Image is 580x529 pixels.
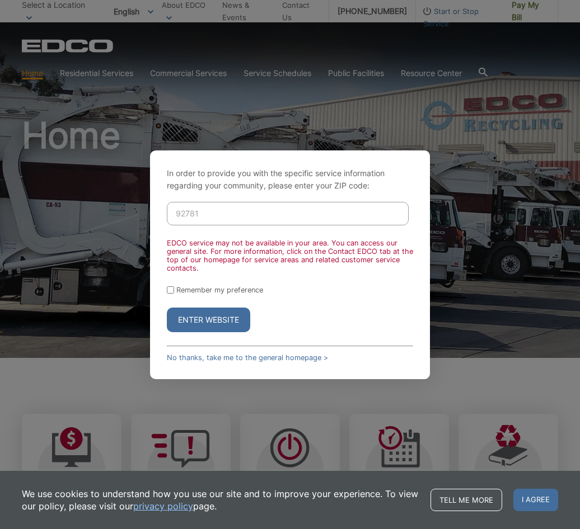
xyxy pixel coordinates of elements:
span: I agree [513,489,558,511]
label: Remember my preference [176,286,263,294]
div: EDCO service may not be available in your area. You can access our general site. For more informa... [167,239,413,272]
a: Tell me more [431,489,502,511]
a: privacy policy [133,500,193,512]
button: Enter Website [167,308,250,332]
input: Enter ZIP Code [167,202,409,225]
p: We use cookies to understand how you use our site and to improve your experience. To view our pol... [22,488,419,512]
p: In order to provide you with the specific service information regarding your community, please en... [167,167,413,192]
a: No thanks, take me to the general homepage > [167,353,328,362]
